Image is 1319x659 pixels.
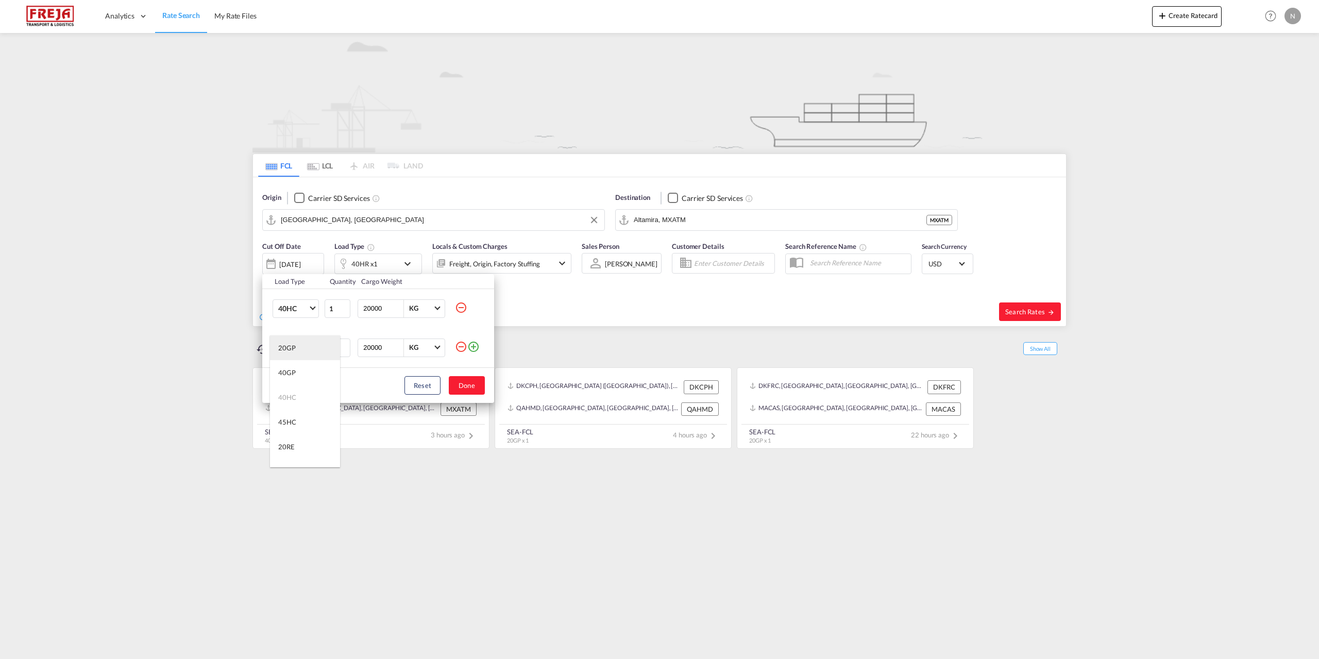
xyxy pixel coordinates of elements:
div: 45HC [278,417,296,427]
div: 40HC [278,393,296,402]
div: 20GP [278,343,296,352]
div: 40RE [278,467,295,476]
div: 20RE [278,442,295,451]
div: 40GP [278,368,296,377]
